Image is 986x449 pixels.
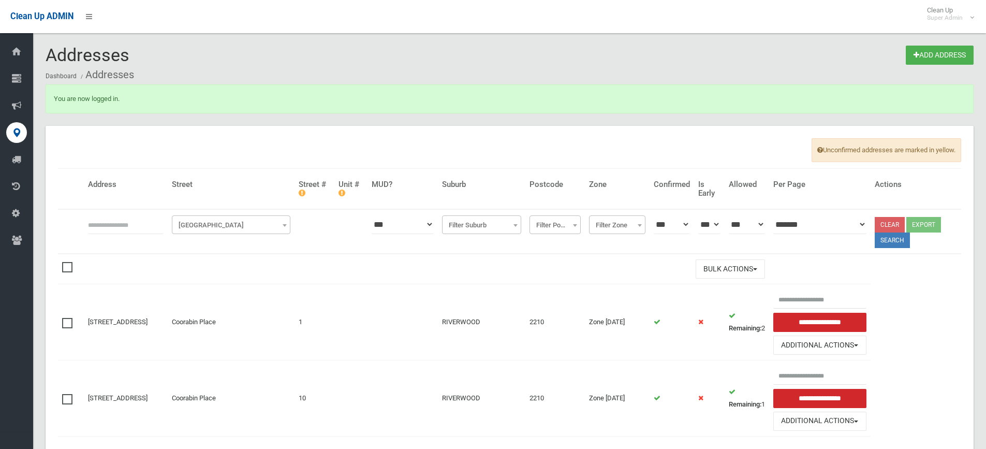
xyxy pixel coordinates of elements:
span: Filter Street [172,215,290,234]
h4: Allowed [729,180,765,189]
h4: Address [88,180,164,189]
button: Search [875,233,910,248]
h4: Is Early [698,180,720,197]
span: Clean Up ADMIN [10,11,73,21]
a: Clear [875,217,905,233]
td: 2210 [525,284,585,360]
td: Zone [DATE] [585,284,650,360]
td: RIVERWOOD [438,360,525,437]
h4: Postcode [529,180,581,189]
td: Coorabin Place [168,360,295,437]
span: Filter Postcode [529,215,581,234]
a: Dashboard [46,73,77,80]
h4: Suburb [442,180,521,189]
h4: Actions [875,180,958,189]
td: 2210 [525,360,585,437]
span: Filter Suburb [442,215,521,234]
strong: Remaining: [729,324,761,332]
div: You are now logged in. [46,84,974,113]
button: Bulk Actions [696,259,765,279]
span: Clean Up [922,6,973,22]
h4: MUD? [372,180,434,189]
a: Add Address [906,46,974,65]
span: Filter Postcode [532,218,578,233]
span: Filter Zone [592,218,643,233]
a: [STREET_ADDRESS] [88,318,148,326]
h4: Street [172,180,290,189]
a: [STREET_ADDRESS] [88,394,148,402]
td: 10 [295,360,334,437]
td: Coorabin Place [168,284,295,360]
li: Addresses [78,65,134,84]
button: Additional Actions [773,412,866,431]
span: Unconfirmed addresses are marked in yellow. [812,138,961,162]
td: 2 [725,284,769,360]
span: Filter Street [174,218,288,233]
td: 1 [295,284,334,360]
strong: Remaining: [729,400,761,408]
span: Filter Suburb [445,218,519,233]
h4: Zone [589,180,645,189]
h4: Unit # [339,180,363,197]
td: Zone [DATE] [585,360,650,437]
small: Super Admin [927,14,963,22]
span: Filter Zone [589,215,645,234]
h4: Confirmed [654,180,690,189]
button: Additional Actions [773,336,866,355]
span: Addresses [46,45,129,65]
button: Export [906,217,941,233]
h4: Street # [299,180,330,197]
td: RIVERWOOD [438,284,525,360]
h4: Per Page [773,180,866,189]
td: 1 [725,360,769,437]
